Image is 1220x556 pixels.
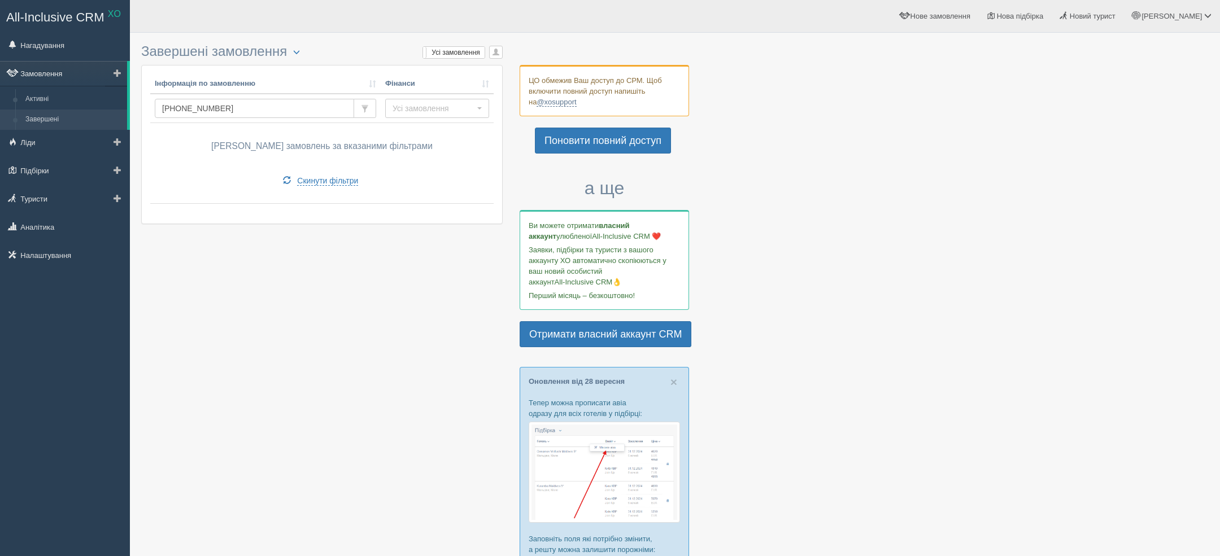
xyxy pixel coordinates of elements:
[529,397,680,419] p: Тепер можна прописати авіа одразу для всіх готелів у підбірці:
[520,65,689,116] div: ЦО обмежив Ваш доступ до СРМ. Щоб включити повний доступ напишіть на
[555,278,622,286] span: All-Inclusive CRM👌
[997,12,1044,20] span: Нова підбірка
[1,1,129,32] a: All-Inclusive CRM XO
[1070,12,1116,20] span: Новий турист
[276,171,366,190] a: Скинути фільтри
[423,47,485,58] label: Усі замовлення
[6,10,104,24] span: All-Inclusive CRM
[520,178,689,198] h3: а ще
[297,176,358,186] span: Скинути фільтри
[1141,12,1202,20] span: [PERSON_NAME]
[670,375,677,388] span: ×
[529,533,680,555] p: Заповніть поля які потрібно змінити, а решту можна залишити порожніми:
[592,232,661,240] span: All-Inclusive CRM ❤️
[155,78,376,89] a: Інформація по замовленню
[529,290,680,301] p: Перший місяць – безкоштовно!
[529,220,680,242] p: Ви можете отримати улюбленої
[385,99,489,118] button: Усі замовлення
[155,99,354,118] input: Пошук за номером замовлення, ПІБ або паспортом туриста
[108,9,121,19] sup: XO
[20,89,127,110] a: Активні
[910,12,970,20] span: Нове замовлення
[20,110,127,130] a: Завершені
[537,98,576,107] a: @xosupport
[529,221,630,240] b: власний аккаунт
[535,128,671,154] a: Поновити повний доступ
[520,321,691,347] a: Отримати власний аккаунт CRM
[529,377,625,386] a: Оновлення від 28 вересня
[529,244,680,287] p: Заявки, підбірки та туристи з вашого аккаунту ХО автоматично скопіюються у ваш новий особистий ак...
[529,422,680,523] img: %D0%BF%D1%96%D0%B4%D0%B1%D1%96%D1%80%D0%BA%D0%B0-%D0%B0%D0%B2%D1%96%D0%B0-1-%D1%81%D1%80%D0%BC-%D...
[670,376,677,388] button: Close
[155,140,489,152] p: [PERSON_NAME] замовлень за вказаними фільтрами
[385,78,489,89] a: Фінанси
[141,44,503,59] h3: Завершені замовлення
[393,103,474,114] span: Усі замовлення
